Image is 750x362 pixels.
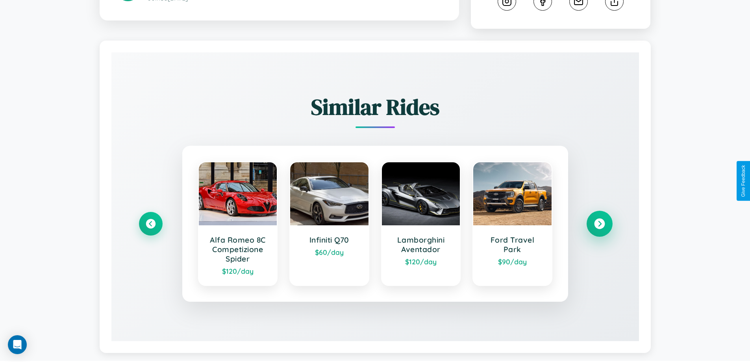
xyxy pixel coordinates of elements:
a: Lamborghini Aventador$120/day [381,162,461,286]
div: $ 120 /day [390,257,452,266]
div: $ 120 /day [207,267,269,275]
h3: Ford Travel Park [481,235,544,254]
div: Give Feedback [741,165,746,197]
h3: Lamborghini Aventador [390,235,452,254]
a: Infiniti Q70$60/day [289,162,369,286]
h3: Alfa Romeo 8C Competizione Spider [207,235,269,264]
h3: Infiniti Q70 [298,235,361,245]
a: Ford Travel Park$90/day [472,162,552,286]
a: Alfa Romeo 8C Competizione Spider$120/day [198,162,278,286]
div: $ 90 /day [481,257,544,266]
h2: Similar Rides [139,92,611,122]
div: Open Intercom Messenger [8,335,27,354]
div: $ 60 /day [298,248,361,256]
